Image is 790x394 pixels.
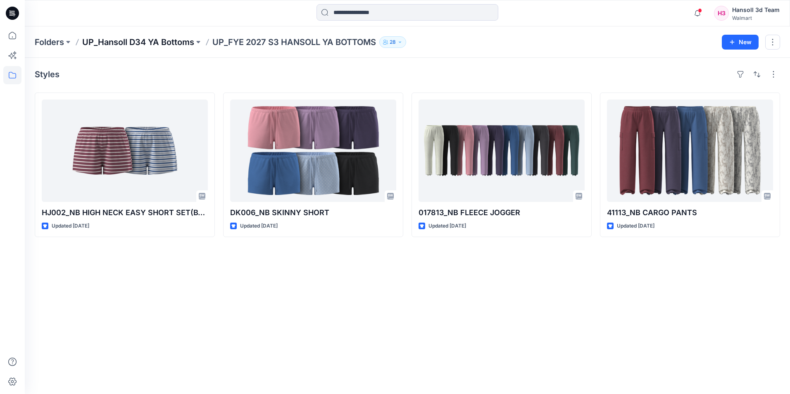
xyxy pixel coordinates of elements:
[390,38,396,47] p: 28
[607,207,773,218] p: 41113_NB CARGO PANTS
[212,36,376,48] p: UP_FYE 2027 S3 HANSOLL YA BOTTOMS
[35,36,64,48] a: Folders
[722,35,759,50] button: New
[42,207,208,218] p: HJ002_NB HIGH NECK EASY SHORT SET(BTTM)
[419,207,585,218] p: 017813_NB FLEECE JOGGER
[230,100,396,202] a: DK006_NB SKINNY SHORT
[714,6,729,21] div: H3
[35,69,59,79] h4: Styles
[617,222,654,230] p: Updated [DATE]
[230,207,396,218] p: DK006_NB SKINNY SHORT
[52,222,89,230] p: Updated [DATE]
[42,100,208,202] a: HJ002_NB HIGH NECK EASY SHORT SET(BTTM)
[379,36,406,48] button: 28
[428,222,466,230] p: Updated [DATE]
[607,100,773,202] a: 41113_NB CARGO PANTS
[82,36,194,48] a: UP_Hansoll D34 YA Bottoms
[240,222,278,230] p: Updated [DATE]
[419,100,585,202] a: 017813_NB FLEECE JOGGER
[732,5,780,15] div: Hansoll 3d Team
[732,15,780,21] div: Walmart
